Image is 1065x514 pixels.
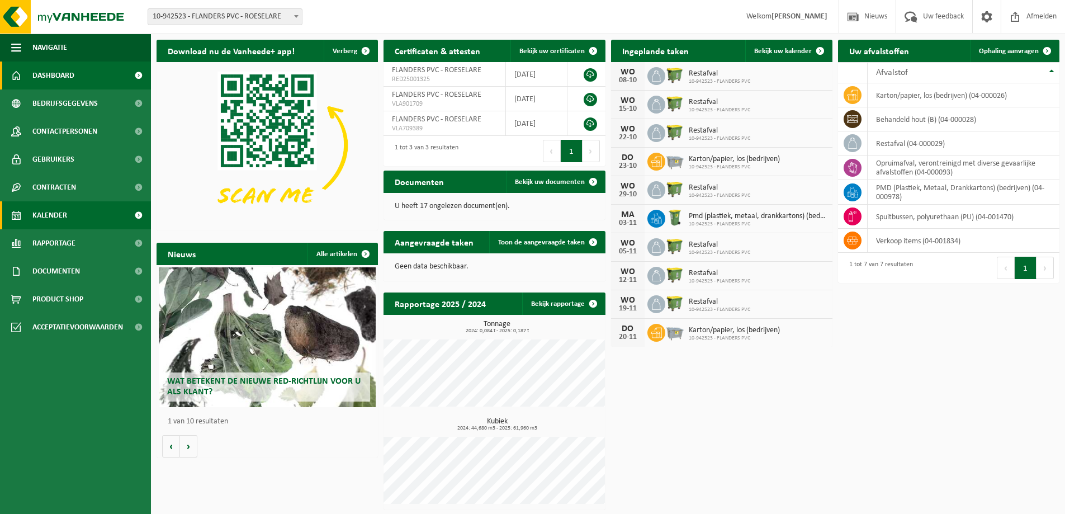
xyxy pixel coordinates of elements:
span: 10-942523 - FLANDERS PVC [689,221,827,228]
button: Volgende [180,435,197,458]
a: Bekijk rapportage [522,293,604,315]
p: U heeft 17 ongelezen document(en). [395,202,594,210]
a: Ophaling aanvragen [970,40,1058,62]
h2: Rapportage 2025 / 2024 [384,293,497,314]
span: 10-942523 - FLANDERS PVC [689,107,750,114]
div: 29-10 [617,191,639,199]
p: Geen data beschikbaar. [395,263,594,271]
span: Restafval [689,241,750,249]
span: 2024: 44,680 m3 - 2025: 61,960 m3 [389,426,605,431]
h2: Certificaten & attesten [384,40,491,62]
div: WO [617,182,639,191]
span: FLANDERS PVC - ROESELARE [392,91,481,99]
img: Download de VHEPlus App [157,62,378,228]
span: Pmd (plastiek, metaal, drankkartons) (bedrijven) [689,212,827,221]
button: Next [583,140,600,162]
span: FLANDERS PVC - ROESELARE [392,115,481,124]
span: Ophaling aanvragen [979,48,1039,55]
strong: [PERSON_NAME] [771,12,827,21]
span: VLA901709 [392,100,497,109]
div: WO [617,125,639,134]
h3: Tonnage [389,320,605,334]
button: 1 [561,140,583,162]
span: VLA709389 [392,124,497,133]
div: 05-11 [617,248,639,256]
a: Alle artikelen [307,243,377,265]
span: Restafval [689,183,750,192]
h2: Documenten [384,171,455,192]
h2: Download nu de Vanheede+ app! [157,40,306,62]
span: Karton/papier, los (bedrijven) [689,326,780,335]
div: 15-10 [617,105,639,113]
span: Documenten [32,257,80,285]
span: 10-942523 - FLANDERS PVC [689,335,780,342]
h3: Kubiek [389,418,605,431]
button: Vorige [162,435,180,458]
a: Bekijk uw documenten [506,171,604,193]
span: Acceptatievoorwaarden [32,313,123,341]
span: 10-942523 - FLANDERS PVC [689,306,750,313]
div: DO [617,324,639,333]
td: restafval (04-000029) [868,131,1059,155]
img: WB-1100-HPE-GN-50 [665,94,684,113]
div: 23-10 [617,162,639,170]
div: WO [617,239,639,248]
span: 10-942523 - FLANDERS PVC - ROESELARE [148,8,302,25]
span: 10-942523 - FLANDERS PVC [689,78,750,85]
div: 03-11 [617,219,639,227]
img: WB-0240-HPE-GN-50 [665,208,684,227]
div: 19-11 [617,305,639,313]
span: 10-942523 - FLANDERS PVC [689,192,750,199]
div: WO [617,96,639,105]
td: [DATE] [506,87,567,111]
span: Rapportage [32,229,75,257]
span: Bekijk uw kalender [754,48,812,55]
img: WB-2500-GAL-GY-01 [665,151,684,170]
button: Verberg [324,40,377,62]
span: Gebruikers [32,145,74,173]
span: Product Shop [32,285,83,313]
img: WB-1100-HPE-GN-50 [665,65,684,84]
div: WO [617,267,639,276]
h2: Uw afvalstoffen [838,40,920,62]
span: Verberg [333,48,357,55]
div: 1 tot 7 van 7 resultaten [844,256,913,280]
span: 10-942523 - FLANDERS PVC [689,135,750,142]
span: Dashboard [32,62,74,89]
span: Karton/papier, los (bedrijven) [689,155,780,164]
button: 1 [1015,257,1036,279]
a: Toon de aangevraagde taken [489,231,604,253]
span: RED25001325 [392,75,497,84]
div: WO [617,68,639,77]
span: Contactpersonen [32,117,97,145]
div: 1 tot 3 van 3 resultaten [389,139,458,163]
td: [DATE] [506,111,567,136]
span: 10-942523 - FLANDERS PVC - ROESELARE [148,9,302,25]
img: WB-2500-GAL-GY-01 [665,322,684,341]
td: verkoop items (04-001834) [868,229,1059,253]
span: Restafval [689,126,750,135]
span: Bedrijfsgegevens [32,89,98,117]
span: 10-942523 - FLANDERS PVC [689,164,780,171]
div: DO [617,153,639,162]
div: 22-10 [617,134,639,142]
button: Previous [543,140,561,162]
span: Kalender [32,201,67,229]
img: WB-1100-HPE-GN-50 [665,294,684,313]
div: 12-11 [617,276,639,284]
span: Restafval [689,269,750,278]
span: Toon de aangevraagde taken [498,239,585,246]
span: 10-942523 - FLANDERS PVC [689,278,750,285]
td: spuitbussen, polyurethaan (PU) (04-001470) [868,205,1059,229]
h2: Ingeplande taken [611,40,700,62]
span: Wat betekent de nieuwe RED-richtlijn voor u als klant? [167,377,361,397]
button: Previous [997,257,1015,279]
span: 10-942523 - FLANDERS PVC [689,249,750,256]
td: opruimafval, verontreinigd met diverse gevaarlijke afvalstoffen (04-000093) [868,155,1059,180]
td: behandeld hout (B) (04-000028) [868,107,1059,131]
div: MA [617,210,639,219]
p: 1 van 10 resultaten [168,418,372,426]
span: 2024: 0,084 t - 2025: 0,187 t [389,328,605,334]
div: 08-10 [617,77,639,84]
span: Bekijk uw documenten [515,178,585,186]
